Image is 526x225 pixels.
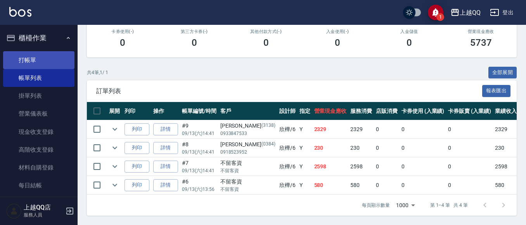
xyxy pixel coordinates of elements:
a: 報表匯出 [482,87,511,94]
button: expand row [109,123,121,135]
button: save [428,5,443,20]
a: 詳情 [153,179,178,191]
a: 營業儀表板 [3,105,74,123]
h3: 5737 [470,37,492,48]
img: Logo [9,7,31,17]
img: Person [6,203,22,219]
button: 列印 [125,142,149,154]
td: 2598 [348,157,374,176]
td: 0 [446,176,493,194]
a: 每日結帳 [3,177,74,194]
th: 服務消費 [348,102,374,120]
h3: 0 [407,37,412,48]
div: 不留客資 [220,159,275,167]
p: 每頁顯示數量 [362,202,390,209]
button: expand row [109,179,121,191]
td: 0 [400,120,446,138]
th: 指定 [298,102,312,120]
h2: 第三方卡券(-) [168,29,221,34]
button: 全部展開 [488,67,517,79]
div: [PERSON_NAME] [220,122,275,130]
td: 2329 [493,120,519,138]
div: 不留客資 [220,178,275,186]
a: 詳情 [153,142,178,154]
th: 設計師 [277,102,298,120]
p: (3138) [261,122,275,130]
a: 打帳單 [3,51,74,69]
div: [PERSON_NAME] [220,140,275,149]
button: 列印 [125,123,149,135]
td: 欣樺 /6 [277,139,298,157]
th: 客戶 [218,102,277,120]
th: 操作 [151,102,180,120]
p: 0918523952 [220,149,275,156]
button: expand row [109,161,121,172]
th: 列印 [123,102,151,120]
h5: 上越QQ店 [24,204,63,211]
a: 材料自購登錄 [3,159,74,177]
td: 0 [400,157,446,176]
p: 09/13 (六) 14:41 [182,149,216,156]
td: 欣樺 /6 [277,176,298,194]
td: Y [298,120,312,138]
td: 0 [400,139,446,157]
button: 櫃檯作業 [3,28,74,48]
p: 09/13 (六) 14:41 [182,167,216,174]
p: 不留客資 [220,167,275,174]
p: (0384) [261,140,275,149]
h2: 入金使用(-) [311,29,364,34]
td: 2598 [493,157,519,176]
a: 詳情 [153,123,178,135]
h2: 卡券使用(-) [96,29,149,34]
button: 列印 [125,179,149,191]
button: expand row [109,142,121,154]
td: 0 [446,157,493,176]
a: 排班表 [3,195,74,213]
a: 帳單列表 [3,69,74,87]
button: 登出 [487,5,517,20]
p: 0933847533 [220,130,275,137]
td: 0 [374,157,400,176]
td: 欣樺 /6 [277,120,298,138]
h3: 0 [192,37,197,48]
td: 2329 [312,120,349,138]
td: #9 [180,120,218,138]
td: Y [298,176,312,194]
th: 店販消費 [374,102,400,120]
p: 09/13 (六) 14:41 [182,130,216,137]
td: 580 [312,176,349,194]
td: 0 [374,139,400,157]
td: Y [298,157,312,176]
th: 展開 [107,102,123,120]
a: 現金收支登錄 [3,123,74,141]
td: 0 [374,120,400,138]
a: 掛單列表 [3,87,74,105]
td: 0 [374,176,400,194]
span: 訂單列表 [96,87,482,95]
p: 09/13 (六) 13:56 [182,186,216,193]
h2: 營業現金應收 [454,29,507,34]
button: 報表匯出 [482,85,511,97]
td: 580 [493,176,519,194]
td: 580 [348,176,374,194]
td: 0 [446,139,493,157]
td: 2329 [348,120,374,138]
td: 230 [312,139,349,157]
h2: 其他付款方式(-) [239,29,292,34]
span: 1 [436,13,444,21]
div: 上越QQ [460,8,481,17]
th: 業績收入 [493,102,519,120]
td: #6 [180,176,218,194]
p: 不留客資 [220,186,275,193]
th: 卡券使用 (入業績) [400,102,446,120]
th: 帳單編號/時間 [180,102,218,120]
button: 列印 [125,161,149,173]
div: 1000 [393,195,418,216]
td: Y [298,139,312,157]
h3: 0 [335,37,340,48]
td: 230 [493,139,519,157]
th: 營業現金應收 [312,102,349,120]
p: 共 4 筆, 1 / 1 [87,69,108,76]
td: 0 [446,120,493,138]
td: 0 [400,176,446,194]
